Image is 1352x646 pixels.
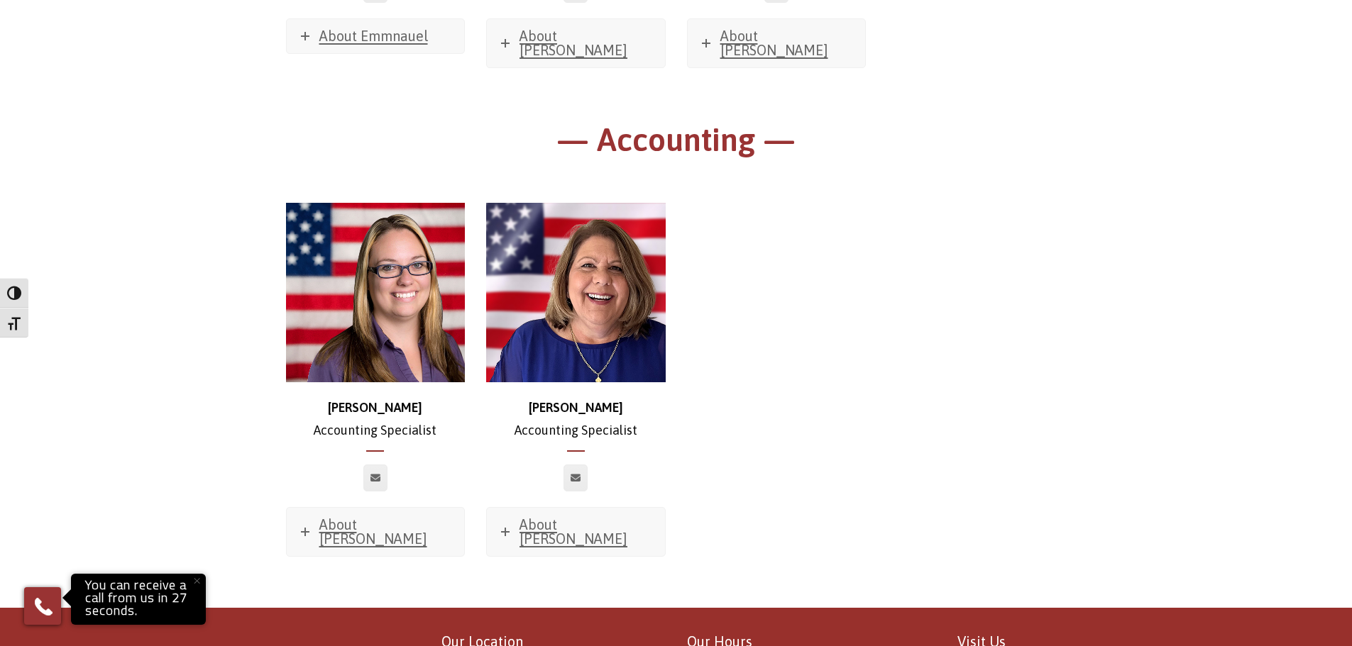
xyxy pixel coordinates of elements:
img: Judy Martocchio_500x500 [486,203,666,382]
img: Phone icon [32,595,55,618]
strong: [PERSON_NAME] [529,400,623,415]
p: Accounting Specialist [286,396,466,442]
a: About Emmnauel [287,19,465,53]
img: website image temp stephanie 2 (1) [286,203,466,382]
span: About [PERSON_NAME] [319,516,427,547]
h1: — Accounting — [286,119,1067,168]
span: About [PERSON_NAME] [720,28,828,58]
a: About [PERSON_NAME] [287,508,465,556]
a: About [PERSON_NAME] [688,19,866,67]
span: About [PERSON_NAME] [520,516,627,547]
span: About [PERSON_NAME] [520,28,627,58]
a: About [PERSON_NAME] [487,508,665,556]
button: Close [181,565,212,596]
a: About [PERSON_NAME] [487,19,665,67]
span: About Emmnauel [319,28,428,44]
p: You can receive a call from us in 27 seconds. [75,577,202,621]
p: Accounting Specialist [486,396,666,442]
strong: [PERSON_NAME] [328,400,422,415]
